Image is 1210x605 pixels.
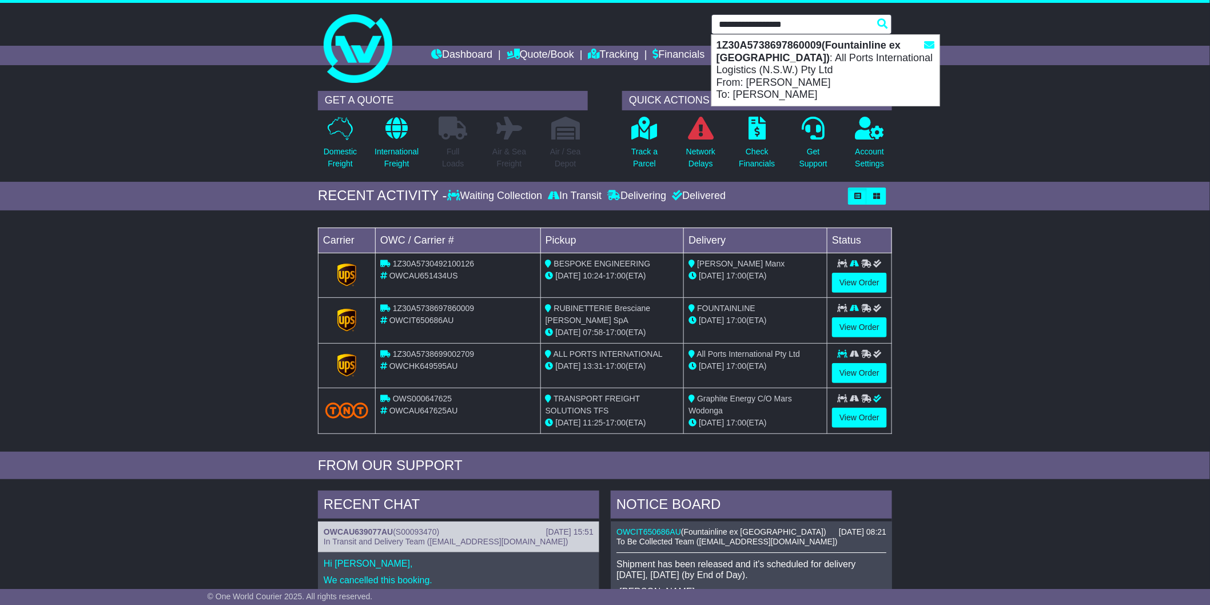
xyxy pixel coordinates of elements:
[726,418,746,427] span: 17:00
[686,116,716,176] a: NetworkDelays
[839,527,886,537] div: [DATE] 08:21
[699,361,724,371] span: [DATE]
[546,270,679,282] div: - (ETA)
[616,527,681,536] a: OWCIT650686AU
[318,91,588,110] div: GET A QUOTE
[631,116,658,176] a: Track aParcel
[606,271,626,280] span: 17:00
[631,146,658,170] p: Track a Parcel
[324,575,594,586] p: We cancelled this booking.
[447,190,545,202] div: Waiting Collection
[325,403,368,418] img: TNT_Domestic.png
[540,228,684,253] td: Pickup
[699,316,724,325] span: [DATE]
[323,116,357,176] a: DomesticFreight
[726,316,746,325] span: 17:00
[556,328,581,337] span: [DATE]
[712,35,940,106] div: : All Ports International Logistics (N.S.W.) Pty Ltd From: [PERSON_NAME] To: [PERSON_NAME]
[324,527,393,536] a: OWCAU639077AU
[583,328,603,337] span: 07:58
[393,394,452,403] span: OWS000647625
[832,408,887,428] a: View Order
[318,491,599,522] div: RECENT CHAT
[318,457,892,474] div: FROM OUR SUPPORT
[606,328,626,337] span: 17:00
[375,146,419,170] p: International Freight
[431,46,492,65] a: Dashboard
[697,304,755,313] span: FOUNTAINLINE
[318,188,447,204] div: RECENT ACTIVITY -
[726,361,746,371] span: 17:00
[550,146,581,170] p: Air / Sea Depot
[699,271,724,280] span: [DATE]
[606,418,626,427] span: 17:00
[389,316,454,325] span: OWCIT650686AU
[545,190,604,202] div: In Transit
[688,270,822,282] div: (ETA)
[546,417,679,429] div: - (ETA)
[616,527,886,537] div: ( )
[546,327,679,339] div: - (ETA)
[726,271,746,280] span: 17:00
[389,361,458,371] span: OWCHK649595AU
[669,190,726,202] div: Delivered
[611,491,892,522] div: NOTICE BOARD
[556,418,581,427] span: [DATE]
[393,349,474,359] span: 1Z30A5738699002709
[697,349,801,359] span: All Ports International Pty Ltd
[739,116,776,176] a: CheckFinancials
[616,537,837,546] span: To Be Collected Team ([EMAIL_ADDRESS][DOMAIN_NAME])
[324,558,594,569] p: Hi [PERSON_NAME],
[396,527,437,536] span: S00093470
[688,315,822,327] div: (ETA)
[208,592,373,601] span: © One World Courier 2025. All rights reserved.
[827,228,892,253] td: Status
[324,527,594,537] div: ( )
[556,361,581,371] span: [DATE]
[799,116,828,176] a: GetSupport
[855,146,885,170] p: Account Settings
[393,304,474,313] span: 1Z30A5738697860009
[653,46,705,65] a: Financials
[699,418,724,427] span: [DATE]
[374,116,419,176] a: InternationalFreight
[739,146,775,170] p: Check Financials
[686,146,715,170] p: Network Delays
[616,559,886,580] p: Shipment has been released and it's scheduled for delivery [DATE], [DATE] (by End of Day).
[688,394,792,415] span: Graphite Energy C/O Mars Wodonga
[337,354,357,377] img: GetCarrierServiceLogo
[583,418,603,427] span: 11:25
[554,259,651,268] span: BESPOKE ENGINEERING
[606,361,626,371] span: 17:00
[832,273,887,293] a: View Order
[684,527,824,536] span: Fountainline ex [GEOGRAPHIC_DATA]
[337,264,357,286] img: GetCarrierServiceLogo
[324,146,357,170] p: Domestic Freight
[717,39,901,63] strong: 1Z30A5738697860009(Fountainline ex [GEOGRAPHIC_DATA])
[389,271,458,280] span: OWCAU651434US
[832,317,887,337] a: View Order
[583,361,603,371] span: 13:31
[546,394,640,415] span: TRANSPORT FREIGHT SOLUTIONS TFS
[554,349,663,359] span: ALL PORTS INTERNATIONAL
[583,271,603,280] span: 10:24
[337,309,357,332] img: GetCarrierServiceLogo
[546,360,679,372] div: - (ETA)
[546,304,651,325] span: RUBINETTERIE Bresciane [PERSON_NAME] SpA
[616,586,886,597] p: -[PERSON_NAME]
[832,363,887,383] a: View Order
[389,406,458,415] span: OWCAU647625AU
[324,537,568,546] span: In Transit and Delivery Team ([EMAIL_ADDRESS][DOMAIN_NAME])
[393,259,474,268] span: 1Z30A5730492100126
[546,527,594,537] div: [DATE] 15:51
[622,91,892,110] div: QUICK ACTIONS
[492,146,526,170] p: Air & Sea Freight
[376,228,541,253] td: OWC / Carrier #
[588,46,639,65] a: Tracking
[684,228,827,253] td: Delivery
[697,259,785,268] span: [PERSON_NAME] Manx
[439,146,467,170] p: Full Loads
[507,46,574,65] a: Quote/Book
[319,228,376,253] td: Carrier
[604,190,669,202] div: Delivering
